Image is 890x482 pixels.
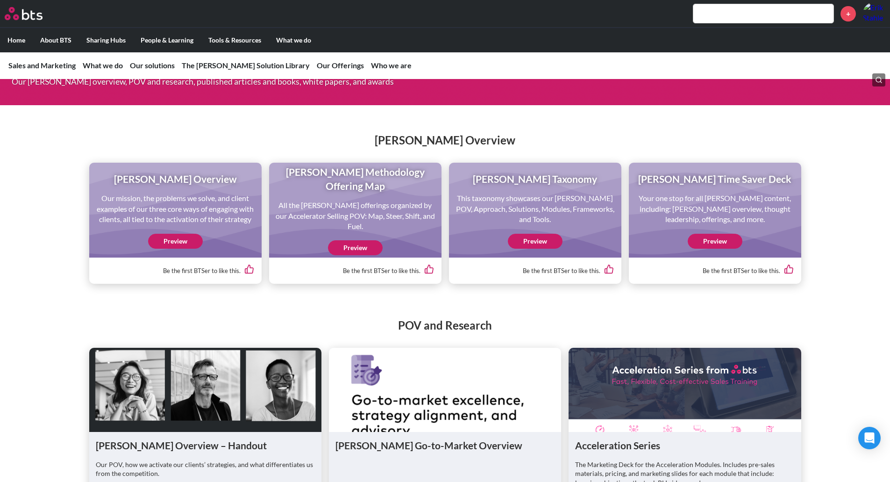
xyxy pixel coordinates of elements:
[508,234,562,249] a: Preview
[5,7,43,20] img: BTS Logo
[858,427,881,449] div: Open Intercom Messenger
[5,7,60,20] a: Go home
[12,78,497,86] p: Our [PERSON_NAME] overview, POV and research, published articles and books, white papers, and awards
[840,6,856,22] a: +
[130,61,175,70] a: Our solutions
[688,234,742,249] a: Preview
[276,200,435,231] p: All the [PERSON_NAME] offerings organized by our Accelerator Selling POV: Map, Steer, Shift, and ...
[96,439,315,452] h1: [PERSON_NAME] Overview – Handout
[863,2,885,25] img: Erik Stahle
[79,28,133,52] label: Sharing Hubs
[83,61,123,70] a: What we do
[635,172,795,186] h1: [PERSON_NAME] Time Saver Deck
[201,28,269,52] label: Tools & Resources
[8,61,76,70] a: Sales and Marketing
[317,61,364,70] a: Our Offerings
[636,258,794,283] div: Be the first BTSer to like this.
[96,193,255,224] p: Our mission, the problems we solve, and client examples of our three core ways of engaging with c...
[277,258,434,283] div: Be the first BTSer to like this.
[182,61,310,70] a: The [PERSON_NAME] Solution Library
[96,172,255,186] h1: [PERSON_NAME] Overview
[575,439,794,452] h1: Acceleration Series
[328,240,383,255] a: Preview
[371,61,412,70] a: Who we are
[456,193,615,224] p: This taxonomy showcases our [PERSON_NAME] POV, Approach, Solutions, Modules, Frameworks, and Tools.
[456,258,614,283] div: Be the first BTSer to like this.
[276,165,435,193] h1: [PERSON_NAME] Methodology Offering Map
[96,460,315,478] p: Our POV, how we activate our clients’ strategies, and what differentiates us from the competition.
[97,258,254,283] div: Be the first BTSer to like this.
[148,234,203,249] a: Preview
[33,28,79,52] label: About BTS
[133,28,201,52] label: People & Learning
[269,28,319,52] label: What we do
[456,172,615,186] h1: [PERSON_NAME] Taxonomy
[335,439,555,452] h1: [PERSON_NAME] Go-to-Market Overview
[635,193,795,224] p: Your one stop for all [PERSON_NAME] content, including: [PERSON_NAME] overview, thought leadershi...
[863,2,885,25] a: Profile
